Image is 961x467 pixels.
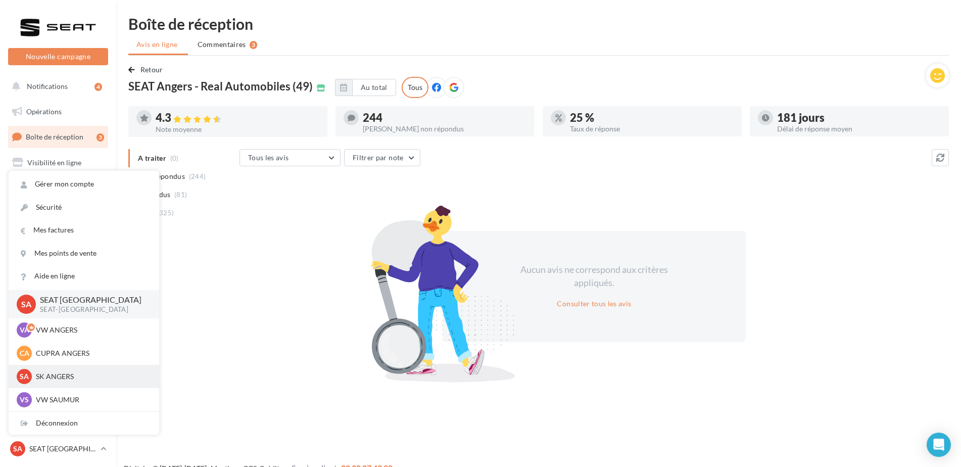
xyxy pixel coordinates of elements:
span: Boîte de réception [26,132,83,141]
p: SEAT [GEOGRAPHIC_DATA] [29,444,97,454]
a: Sécurité [9,196,159,219]
div: 3 [97,133,104,142]
span: SA [21,298,31,310]
a: Campagnes DataOnDemand [6,311,110,341]
a: Calendrier [6,253,110,274]
span: Commentaires [198,39,246,50]
p: VW SAUMUR [36,395,147,405]
div: 4.3 [156,112,319,124]
div: Tous [402,77,428,98]
span: VS [20,395,29,405]
button: Nouvelle campagne [8,48,108,65]
a: Gérer mon compte [9,173,159,196]
a: Aide en ligne [9,265,159,288]
a: Mes factures [9,219,159,242]
button: Notifications 4 [6,76,106,97]
a: Contacts [6,202,110,223]
button: Consulter tous les avis [553,298,635,310]
div: 244 [363,112,526,123]
button: Tous les avis [239,149,341,166]
button: Filtrer par note [344,149,420,166]
span: (325) [157,209,174,217]
span: SA [20,371,29,382]
a: Campagnes [6,177,110,199]
p: SK ANGERS [36,371,147,382]
button: Retour [128,64,167,76]
div: 181 jours [777,112,941,123]
span: Opérations [26,107,62,116]
div: Note moyenne [156,126,319,133]
div: Aucun avis ne correspond aux critères appliqués. [507,263,681,289]
span: Notifications [27,82,68,90]
p: VW ANGERS [36,325,147,335]
div: Déconnexion [9,412,159,435]
a: Visibilité en ligne [6,152,110,173]
div: Taux de réponse [570,125,734,132]
button: Au total [335,79,396,96]
span: SA [13,444,22,454]
div: 3 [250,41,257,49]
p: CUPRA ANGERS [36,348,147,358]
a: Opérations [6,101,110,122]
div: 4 [94,83,102,91]
div: 25 % [570,112,734,123]
span: CA [20,348,29,358]
a: SA SEAT [GEOGRAPHIC_DATA] [8,439,108,458]
a: Mes points de vente [9,242,159,265]
button: Au total [352,79,396,96]
div: Open Intercom Messenger [927,433,951,457]
a: PLV et print personnalisable [6,277,110,307]
span: Retour [140,65,163,74]
div: Délai de réponse moyen [777,125,941,132]
span: Tous les avis [248,153,289,162]
p: SEAT-[GEOGRAPHIC_DATA] [40,305,143,314]
div: Boîte de réception [128,16,949,31]
span: Visibilité en ligne [27,158,81,167]
a: Médiathèque [6,227,110,249]
span: VA [20,325,29,335]
span: (81) [174,191,187,199]
span: Non répondus [138,171,185,181]
span: (244) [189,172,206,180]
a: Boîte de réception3 [6,126,110,148]
div: [PERSON_NAME] non répondus [363,125,526,132]
span: SEAT Angers - Real Automobiles (49) [128,81,313,92]
p: SEAT [GEOGRAPHIC_DATA] [40,294,143,306]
